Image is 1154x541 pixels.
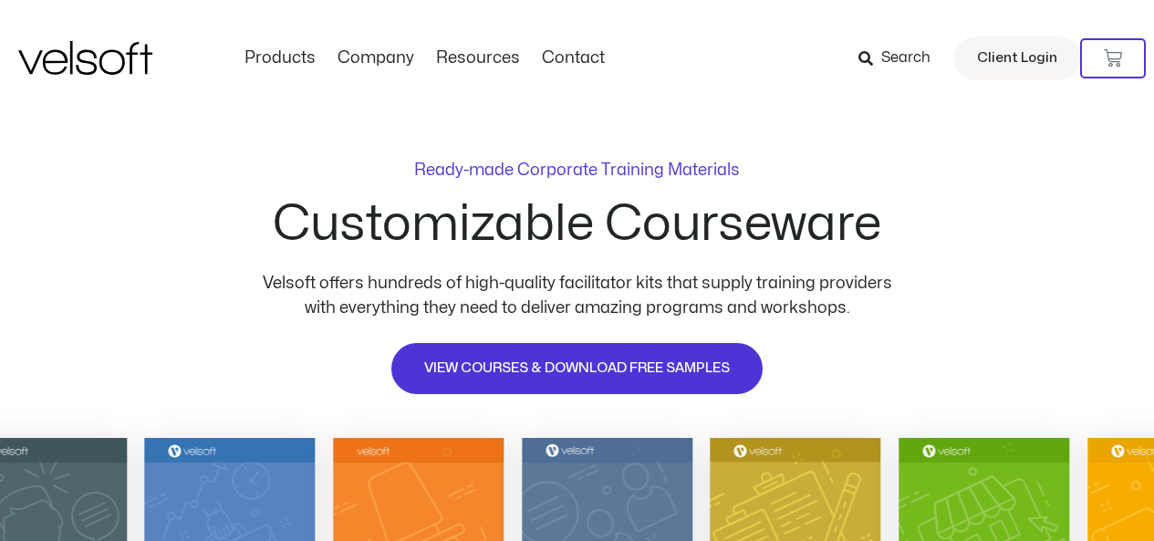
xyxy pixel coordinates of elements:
[327,48,425,68] a: CompanyMenu Toggle
[234,48,327,68] a: ProductsMenu Toggle
[273,200,881,249] h2: Customizable Courseware
[425,48,531,68] a: ResourcesMenu Toggle
[234,48,616,68] nav: Menu
[18,41,152,75] img: Velsoft Training Materials
[424,358,730,380] span: VIEW COURSES & DOWNLOAD FREE SAMPLES
[390,341,764,396] a: VIEW COURSES & DOWNLOAD FREE SAMPLES
[954,36,1080,80] a: Client Login
[531,48,616,68] a: ContactMenu Toggle
[858,43,943,74] a: Search
[881,47,930,70] span: Search
[249,271,906,320] p: Velsoft offers hundreds of high-quality facilitator kits that supply training providers with ever...
[414,162,740,179] p: Ready-made Corporate Training Materials
[977,47,1057,70] span: Client Login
